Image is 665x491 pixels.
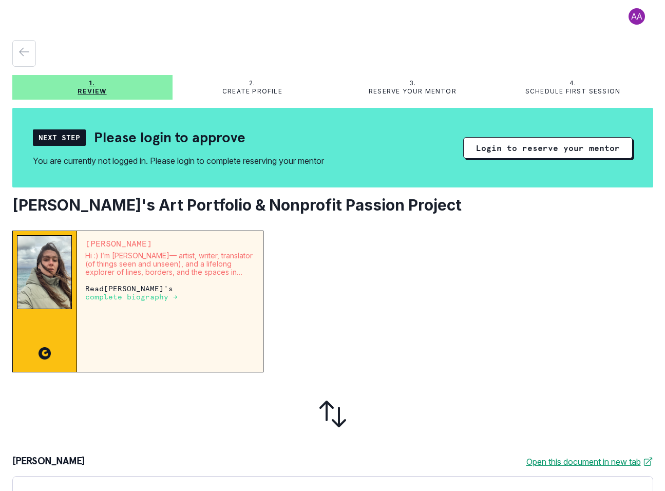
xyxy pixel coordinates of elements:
[85,239,255,248] p: [PERSON_NAME]
[620,8,653,25] button: profile picture
[85,293,178,301] p: complete biography →
[12,196,653,214] h2: [PERSON_NAME]'s Art Portfolio & Nonprofit Passion Project
[463,137,633,159] button: Login to reserve your mentor
[85,292,178,301] a: complete biography →
[17,235,72,309] img: Mentor Image
[409,79,416,87] p: 3.
[249,79,255,87] p: 2.
[525,87,620,96] p: Schedule first session
[33,155,324,167] div: You are currently not logged in. Please login to complete reserving your mentor
[369,87,457,96] p: Reserve your mentor
[85,285,255,301] p: Read [PERSON_NAME] 's
[78,87,106,96] p: Review
[526,456,653,468] a: Open this document in new tab
[94,128,245,146] h2: Please login to approve
[39,347,51,360] img: CC image
[89,79,95,87] p: 1.
[12,456,85,468] p: [PERSON_NAME]
[85,252,255,276] p: Hi :) I’m [PERSON_NAME]— artist, writer, translator (of things seen and unseen), and a lifelong e...
[222,87,282,96] p: Create profile
[33,129,86,146] div: Next Step
[569,79,576,87] p: 4.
